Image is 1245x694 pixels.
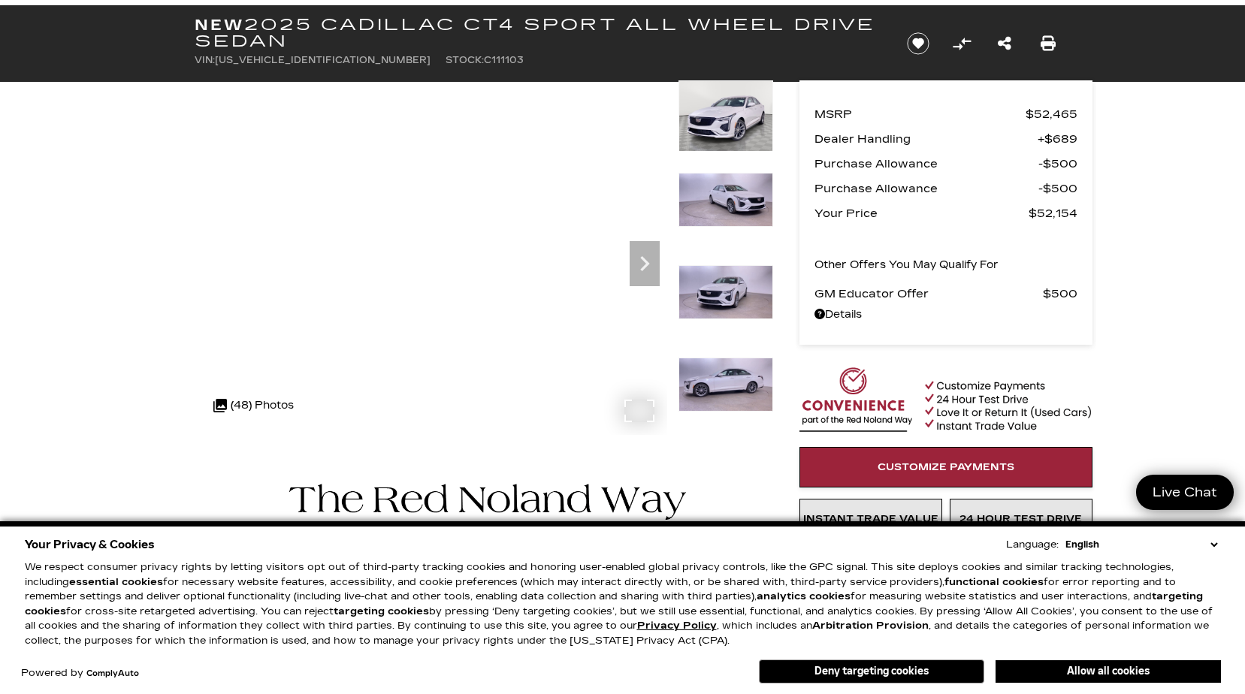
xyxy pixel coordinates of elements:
a: Print this New 2025 Cadillac CT4 Sport All Wheel Drive Sedan [1041,33,1056,54]
div: Language: [1006,540,1059,550]
p: Other Offers You May Qualify For [814,255,999,276]
a: MSRP $52,465 [814,104,1077,125]
a: GM Educator Offer $500 [814,283,1077,304]
a: Customize Payments [799,447,1092,487]
a: Privacy Policy [637,620,717,632]
strong: essential cookies [69,576,163,588]
div: (48) Photos [206,388,301,424]
a: Purchase Allowance $500 [814,153,1077,174]
span: GM Educator Offer [814,283,1043,304]
span: Purchase Allowance [814,178,1038,199]
a: Share this New 2025 Cadillac CT4 Sport All Wheel Drive Sedan [998,33,1011,54]
a: ComplyAuto [86,669,139,678]
span: $500 [1043,283,1077,304]
a: Details [814,304,1077,325]
iframe: Interactive Walkaround/Photo gallery of the vehicle/product [195,80,667,435]
h1: 2025 Cadillac CT4 Sport All Wheel Drive Sedan [195,17,882,50]
span: [US_VEHICLE_IDENTIFICATION_NUMBER] [215,55,431,65]
a: Your Price $52,154 [814,203,1077,224]
span: $52,465 [1026,104,1077,125]
a: Instant Trade Value [799,499,942,539]
div: Next [630,241,660,286]
span: Purchase Allowance [814,153,1038,174]
a: Purchase Allowance $500 [814,178,1077,199]
span: $689 [1038,128,1077,149]
div: Powered by [21,668,139,678]
a: Live Chat [1136,475,1234,510]
span: Live Chat [1145,484,1225,501]
select: Language Select [1062,537,1221,552]
span: Your Privacy & Cookies [25,534,155,555]
button: Save vehicle [902,32,935,56]
span: Your Price [814,203,1029,224]
p: We respect consumer privacy rights by letting visitors opt out of third-party tracking cookies an... [25,560,1221,648]
strong: targeting cookies [25,590,1203,617]
strong: targeting cookies [334,605,429,617]
span: Customize Payments [878,461,1014,473]
span: C111103 [484,55,524,65]
img: New 2025 Crystal White Tricoat Cadillac Sport image 2 [678,173,773,227]
span: 24 Hour Test Drive [959,513,1082,525]
a: Dealer Handling $689 [814,128,1077,149]
strong: New [195,16,244,34]
span: $52,154 [1029,203,1077,224]
span: $500 [1038,153,1077,174]
span: VIN: [195,55,215,65]
img: New 2025 Crystal White Tricoat Cadillac Sport image 3 [678,265,773,319]
button: Compare Vehicle [950,32,973,55]
span: MSRP [814,104,1026,125]
span: Stock: [446,55,484,65]
strong: analytics cookies [757,590,851,602]
span: Dealer Handling [814,128,1038,149]
img: New 2025 Crystal White Tricoat Cadillac Sport image 1 [678,80,773,152]
span: Instant Trade Value [803,513,938,525]
img: New 2025 Crystal White Tricoat Cadillac Sport image 4 [678,358,773,412]
a: 24 Hour Test Drive [950,499,1092,539]
button: Deny targeting cookies [759,659,984,683]
strong: functional cookies [944,576,1044,588]
strong: Arbitration Provision [812,620,929,632]
span: $500 [1038,178,1077,199]
button: Allow all cookies [996,660,1221,683]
